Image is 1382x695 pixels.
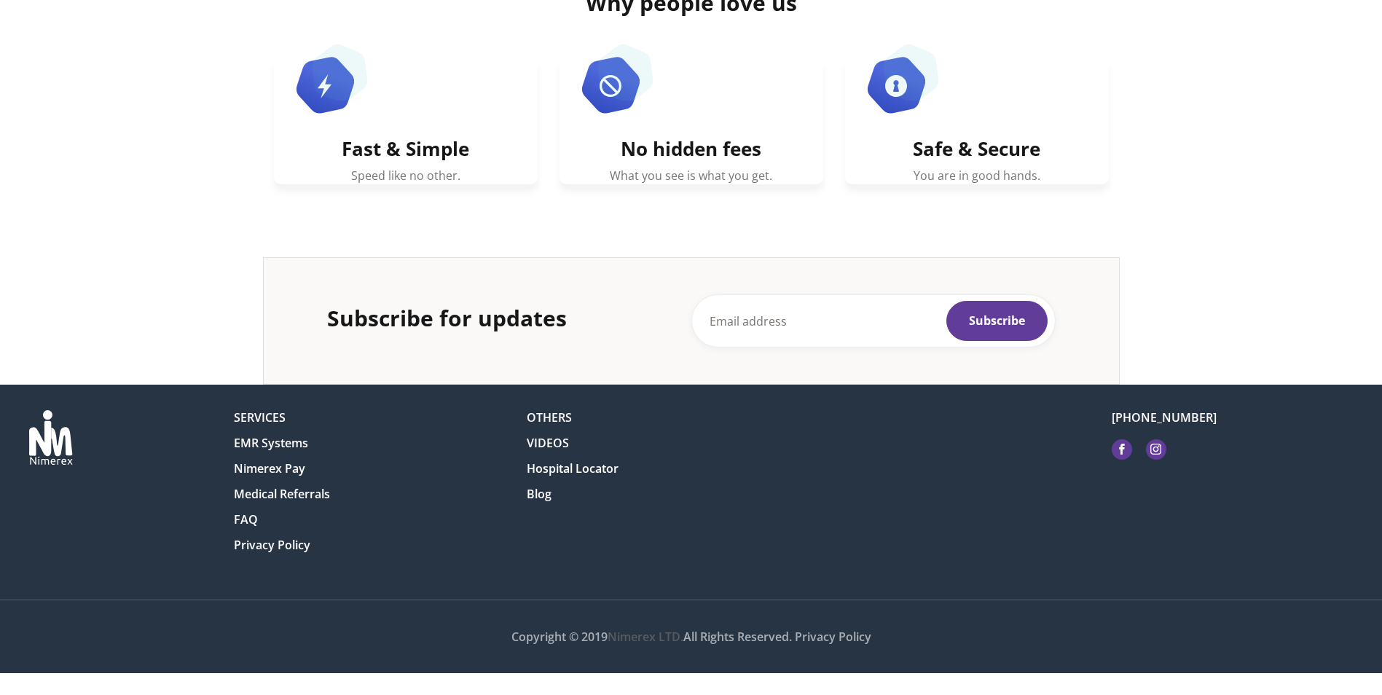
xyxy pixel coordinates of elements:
[608,629,683,645] a: Nimerex LTD.
[527,436,569,450] a: VIDEOS
[327,305,582,332] h2: Subscribe for updates
[527,410,797,425] strong: OTHERS
[296,167,516,184] p: Speed like no other.
[234,461,305,476] a: Nimerex Pay
[946,301,1048,341] button: Subscribe
[867,137,1087,161] h3: Safe & Secure
[234,538,310,552] a: Privacy Policy
[867,167,1087,184] p: You are in good hands.
[527,461,619,476] a: Hospital Locator
[234,487,330,501] a: Medical Referrals
[296,137,516,161] h3: Fast & Simple
[29,410,73,465] img: img description
[581,167,801,184] p: What you see is what you get.
[581,137,801,161] h3: No hidden fees
[234,512,258,527] a: FAQ
[1112,410,1217,425] a: [PHONE_NUMBER]
[234,410,504,425] strong: SERVICES
[234,436,308,450] a: EMR Systems
[699,301,1048,341] input: Email address
[527,487,551,501] a: Blog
